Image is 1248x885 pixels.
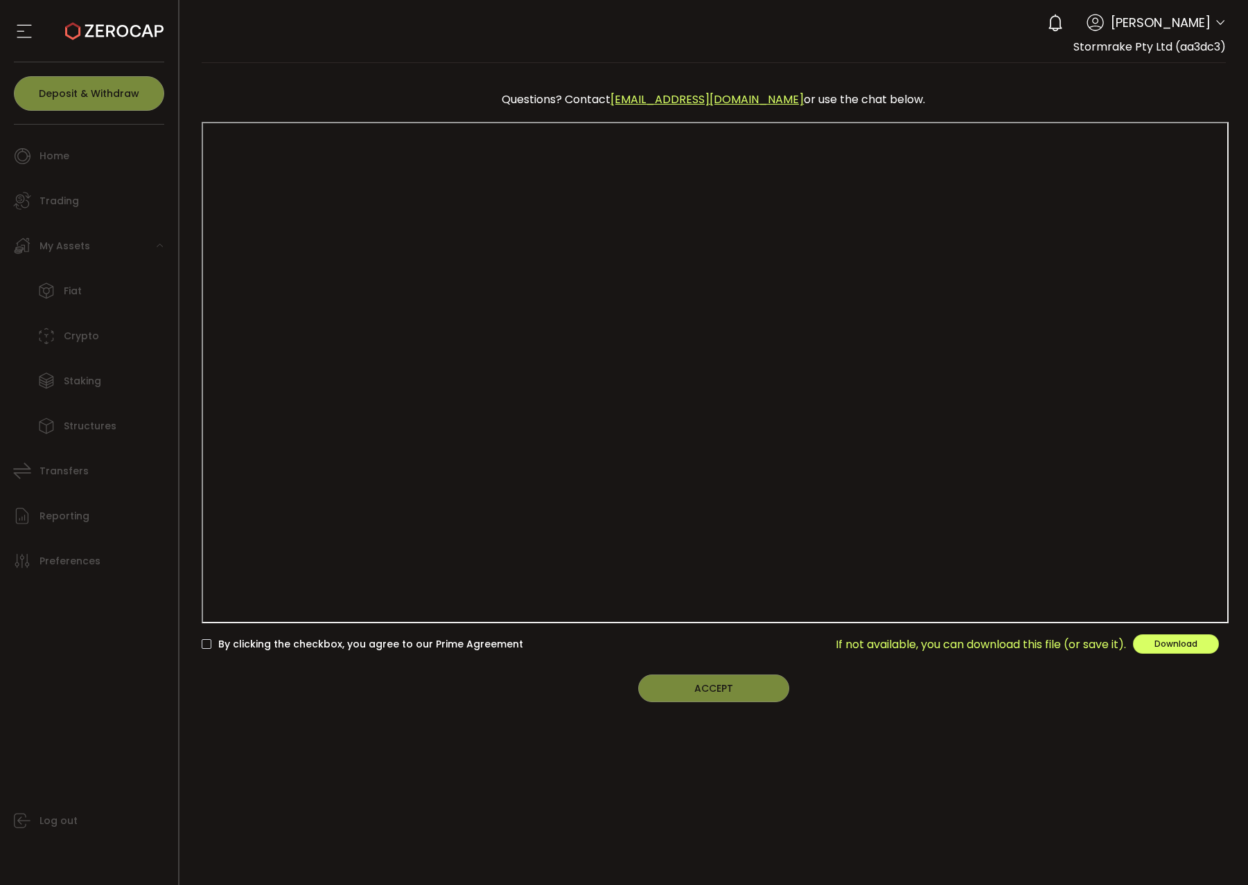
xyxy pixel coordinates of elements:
[836,636,1126,653] span: If not available, you can download this file (or save it).
[638,674,789,702] button: ACCEPT
[1154,638,1197,650] span: Download
[39,89,139,98] span: Deposit & Withdraw
[1111,13,1211,32] span: [PERSON_NAME]
[39,146,69,166] span: Home
[1073,39,1226,55] span: Stormrake Pty Ltd (aa3dc3)
[14,76,164,111] button: Deposit & Withdraw
[64,371,101,391] span: Staking
[211,638,523,651] span: By clicking the checkbox, you agree to our Prime Agreement
[64,416,116,436] span: Structures
[39,506,89,526] span: Reporting
[610,91,804,107] a: [EMAIL_ADDRESS][DOMAIN_NAME]
[209,84,1220,115] div: Questions? Contact or use the chat below.
[1133,634,1219,654] button: Download
[39,236,90,256] span: My Assets
[694,681,733,695] span: ACCEPT
[39,551,100,571] span: Preferences
[39,811,78,831] span: Log out
[64,326,99,346] span: Crypto
[39,461,89,481] span: Transfers
[64,281,82,301] span: Fiat
[39,191,79,211] span: Trading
